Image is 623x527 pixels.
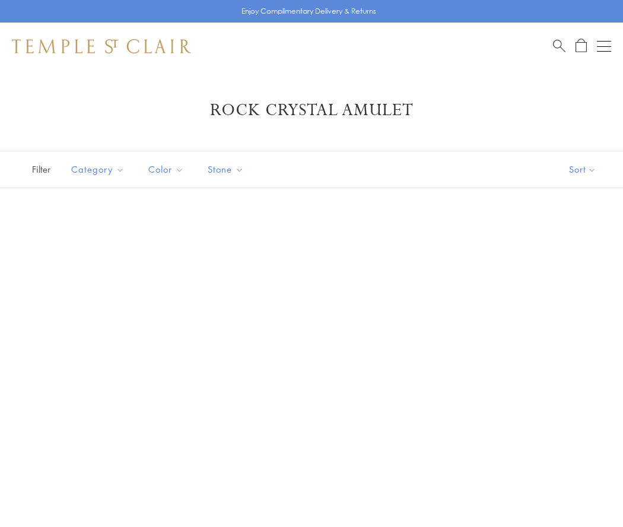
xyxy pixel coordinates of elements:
[597,39,611,53] button: Open navigation
[142,162,193,177] span: Color
[576,39,587,53] a: Open Shopping Bag
[139,156,193,183] button: Color
[30,100,593,121] h1: Rock Crystal Amulet
[65,162,133,177] span: Category
[202,162,253,177] span: Stone
[542,151,623,188] button: Show sort by
[12,39,191,53] img: Temple St. Clair
[199,156,253,183] button: Stone
[553,39,565,53] a: Search
[62,156,133,183] button: Category
[241,5,376,17] p: Enjoy Complimentary Delivery & Returns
